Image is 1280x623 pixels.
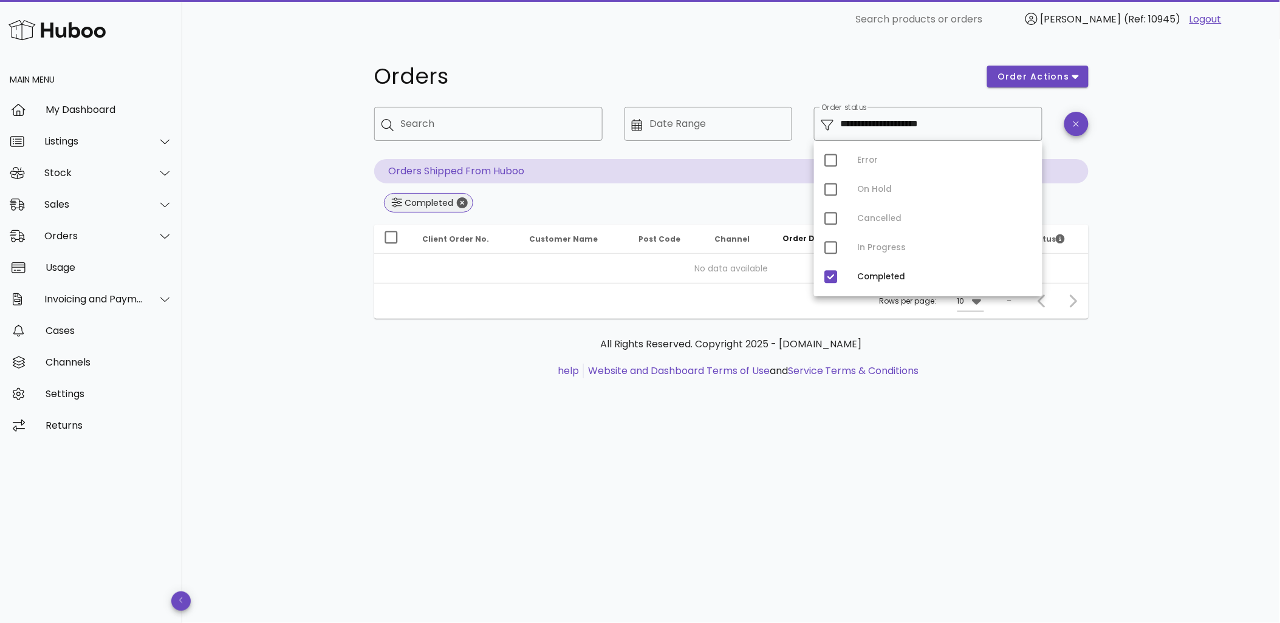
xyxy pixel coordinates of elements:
div: Channels [46,356,173,368]
li: and [584,364,919,378]
div: Sales [44,199,143,210]
a: help [558,364,579,378]
label: Order status [821,103,867,112]
a: Logout [1189,12,1222,27]
a: Website and Dashboard Terms of Use [588,364,770,378]
span: (Ref: 10945) [1124,12,1181,26]
div: Orders [44,230,143,242]
span: Order Date [782,233,829,243]
div: 10Rows per page: [957,291,984,311]
div: Listings [44,135,143,147]
span: Status [1028,234,1065,244]
div: 10 [957,296,965,307]
th: Post Code [629,225,705,254]
button: Close [457,197,468,208]
div: Stock [44,167,143,179]
span: Customer Name [530,234,598,244]
div: Usage [46,262,173,273]
th: Order Date: Sorted descending. Activate to remove sorting. [773,225,868,254]
div: Settings [46,388,173,400]
th: Customer Name [520,225,629,254]
td: No data available [374,254,1089,283]
button: order actions [987,66,1088,87]
img: Huboo Logo [9,17,106,43]
th: Channel [705,225,773,254]
div: – [1007,296,1012,307]
span: Post Code [638,234,680,244]
span: [PERSON_NAME] [1041,12,1121,26]
div: Rows per page: [880,284,984,319]
span: Client Order No. [423,234,490,244]
th: Status [1019,225,1088,254]
p: Orders Shipped From Huboo [374,159,1089,183]
span: Channel [714,234,750,244]
a: Service Terms & Conditions [788,364,919,378]
div: Invoicing and Payments [44,293,143,305]
div: Returns [46,420,173,431]
p: All Rights Reserved. Copyright 2025 - [DOMAIN_NAME] [384,337,1079,352]
div: Completed [402,197,453,209]
div: My Dashboard [46,104,173,115]
h1: Orders [374,66,973,87]
div: Completed [858,272,1033,282]
div: Cases [46,325,173,336]
span: order actions [997,70,1070,83]
th: Client Order No. [413,225,520,254]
